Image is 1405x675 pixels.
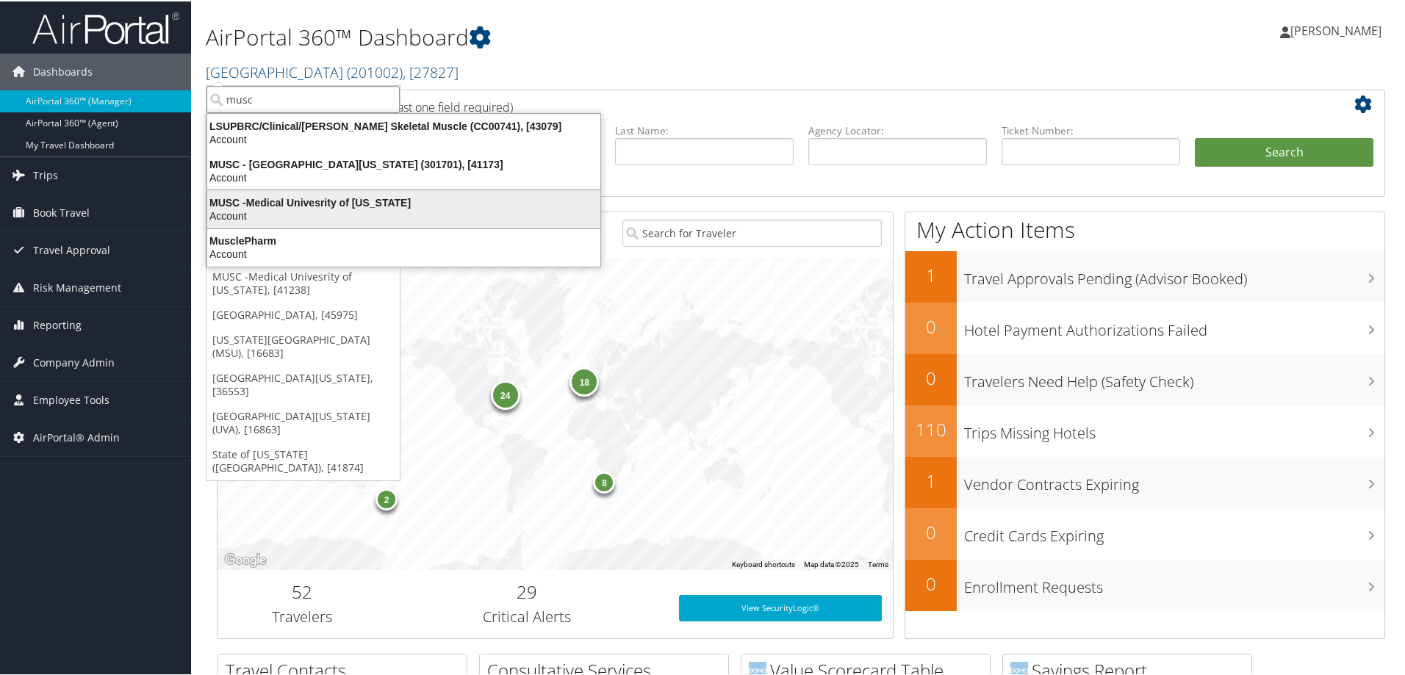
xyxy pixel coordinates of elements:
span: [PERSON_NAME] [1290,21,1381,37]
a: 0Hotel Payment Authorizations Failed [905,301,1384,353]
h2: 1 [905,467,957,492]
div: MUSC - [GEOGRAPHIC_DATA][US_STATE] (301701), [41173] [198,156,609,170]
a: [GEOGRAPHIC_DATA][US_STATE] (UVA), [16863] [206,403,400,441]
div: Account [198,131,609,145]
span: ( 201002 ) [347,61,403,81]
h3: Hotel Payment Authorizations Failed [964,311,1384,339]
div: Account [198,170,609,183]
a: 1Travel Approvals Pending (Advisor Booked) [905,250,1384,301]
h2: 1 [905,261,957,286]
div: 2 [375,486,398,508]
span: Map data ©2025 [804,559,859,567]
h2: 29 [398,578,657,603]
h3: Travel Approvals Pending (Advisor Booked) [964,260,1384,288]
h3: Travelers [229,605,375,626]
h2: 52 [229,578,375,603]
a: [GEOGRAPHIC_DATA][US_STATE], [36553] [206,364,400,403]
a: View SecurityLogic® [679,593,882,620]
span: Book Travel [33,193,90,230]
h3: Travelers Need Help (Safety Check) [964,363,1384,391]
label: Ticket Number: [1002,122,1180,137]
h2: 0 [905,519,957,544]
a: Terms (opens in new tab) [868,559,888,567]
h2: Airtinerary Lookup [229,91,1276,116]
a: State of [US_STATE] ([GEOGRAPHIC_DATA]), [41874] [206,441,400,479]
div: LSUPBRC/Clinical/[PERSON_NAME] Skeletal Muscle (CC00741), [43079] [198,118,609,131]
h3: Vendor Contracts Expiring [964,466,1384,494]
span: Employee Tools [33,380,109,417]
span: Trips [33,156,58,192]
div: Account [198,208,609,221]
div: 24 [490,379,520,408]
span: Dashboards [33,52,93,89]
input: Search Accounts [206,84,400,112]
a: Open this area in Google Maps (opens a new window) [221,549,270,568]
h3: Critical Alerts [398,605,657,626]
img: airportal-logo.png [32,10,179,44]
h3: Enrollment Requests [964,568,1384,596]
span: (at least one field required) [373,98,513,114]
a: [GEOGRAPHIC_DATA], [45975] [206,301,400,326]
div: 18 [569,366,599,395]
span: Travel Approval [33,231,110,267]
a: 0Credit Cards Expiring [905,507,1384,558]
a: [GEOGRAPHIC_DATA] [206,61,459,81]
h1: AirPortal 360™ Dashboard [206,21,999,51]
span: Company Admin [33,343,115,380]
a: [US_STATE][GEOGRAPHIC_DATA] (MSU), [16683] [206,326,400,364]
h3: Trips Missing Hotels [964,414,1384,442]
div: MUSC -Medical Univesrity of [US_STATE] [198,195,609,208]
a: MUSC -Medical Univesrity of [US_STATE], [41238] [206,263,400,301]
label: Agency Locator: [808,122,987,137]
h3: Credit Cards Expiring [964,517,1384,545]
img: Google [221,549,270,568]
span: Risk Management [33,268,121,305]
a: 0Travelers Need Help (Safety Check) [905,353,1384,404]
a: 110Trips Missing Hotels [905,404,1384,455]
a: 0Enrollment Requests [905,558,1384,610]
button: Search [1195,137,1373,166]
span: , [ 27827 ] [403,61,459,81]
div: Account [198,246,609,259]
h2: 0 [905,313,957,338]
a: [PERSON_NAME] [1280,7,1396,51]
h2: 110 [905,416,957,441]
a: 1Vendor Contracts Expiring [905,455,1384,507]
h2: 0 [905,570,957,595]
span: Reporting [33,306,82,342]
span: AirPortal® Admin [33,418,120,455]
label: Last Name: [615,122,794,137]
h1: My Action Items [905,213,1384,244]
div: 8 [593,470,615,492]
h2: 0 [905,364,957,389]
button: Keyboard shortcuts [732,558,795,568]
input: Search for Traveler [622,218,882,245]
div: MusclePharm [198,233,609,246]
